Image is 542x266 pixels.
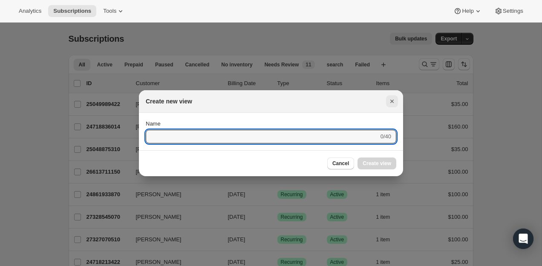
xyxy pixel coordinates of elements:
h2: Create new view [146,97,192,106]
button: Cancel [327,157,354,169]
span: Tools [103,8,116,14]
button: Analytics [14,5,46,17]
span: Cancel [332,160,349,167]
span: Name [146,120,161,127]
button: Settings [489,5,528,17]
div: Open Intercom Messenger [513,229,533,249]
span: Settings [503,8,523,14]
span: Help [462,8,473,14]
button: Close [386,95,398,107]
button: Subscriptions [48,5,96,17]
span: Subscriptions [53,8,91,14]
button: Tools [98,5,130,17]
span: Analytics [19,8,41,14]
button: Help [448,5,487,17]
